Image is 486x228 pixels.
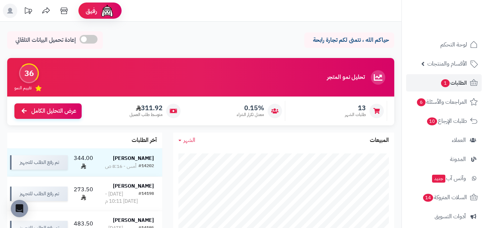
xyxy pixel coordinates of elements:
span: 311.92 [130,104,163,112]
span: متوسط طلب العميل [130,112,163,118]
div: [DATE] - [DATE] 10:11 م [105,191,138,205]
p: حياكم الله ، نتمنى لكم تجارة رابحة [310,36,389,44]
h3: آخر الطلبات [132,137,157,144]
span: 6 [417,98,426,106]
span: 1 [441,79,450,87]
div: Open Intercom Messenger [11,200,28,217]
strong: [PERSON_NAME] [113,182,154,190]
span: أدوات التسويق [435,211,466,222]
span: وآتس آب [431,173,466,183]
h3: تحليل نمو المتجر [327,74,365,81]
span: الأقسام والمنتجات [427,59,467,69]
div: أمس - 8:16 ص [105,163,136,170]
span: 0.15% [237,104,264,112]
a: المدونة [406,151,482,168]
div: تم رفع الطلب للتجهيز [10,187,68,201]
strong: [PERSON_NAME] [113,155,154,162]
span: عرض التحليل الكامل [31,107,76,115]
a: تحديثات المنصة [19,4,37,20]
span: طلبات الإرجاع [426,116,467,126]
span: 14 [423,194,433,202]
a: السلات المتروكة14 [406,189,482,206]
span: السلات المتروكة [422,192,467,202]
strong: [PERSON_NAME] [113,216,154,224]
span: المدونة [450,154,466,164]
span: رفيق [86,6,97,15]
a: وآتس آبجديد [406,170,482,187]
span: الطلبات [440,78,467,88]
img: ai-face.png [100,4,114,18]
td: 273.50 [71,177,97,211]
a: أدوات التسويق [406,208,482,225]
a: طلبات الإرجاع10 [406,112,482,130]
a: لوحة التحكم [406,36,482,53]
td: 344.00 [71,148,97,176]
h3: المبيعات [370,137,389,144]
span: 10 [427,117,437,125]
div: تم رفع الطلب للتجهيز [10,155,68,170]
span: إعادة تحميل البيانات التلقائي [15,36,76,44]
span: المراجعات والأسئلة [416,97,467,107]
span: تقييم النمو [14,85,32,91]
span: 13 [345,104,366,112]
a: عرض التحليل الكامل [14,103,82,119]
span: الشهر [183,136,195,144]
div: #14198 [138,191,154,205]
span: العملاء [452,135,466,145]
span: لوحة التحكم [440,40,467,50]
span: جديد [432,175,445,183]
a: العملاء [406,131,482,149]
a: الطلبات1 [406,74,482,91]
span: معدل تكرار الشراء [237,112,264,118]
a: الشهر [178,136,195,144]
img: logo-2.png [437,20,479,35]
div: #14202 [138,163,154,170]
span: طلبات الشهر [345,112,366,118]
a: المراجعات والأسئلة6 [406,93,482,111]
